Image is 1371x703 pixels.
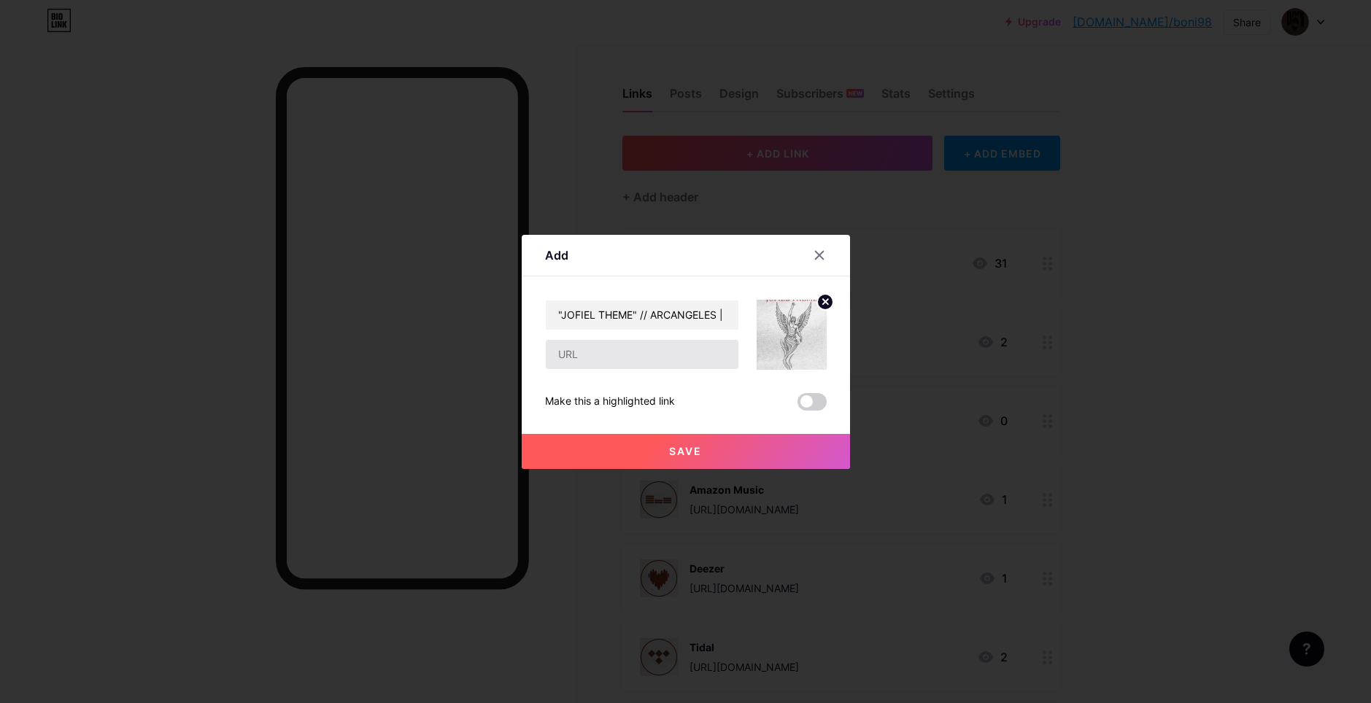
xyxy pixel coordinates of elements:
div: Add [545,246,568,264]
input: URL [546,340,738,369]
input: Title [546,300,738,330]
div: Make this a highlighted link [545,393,675,411]
img: link_thumbnail [757,300,827,370]
span: Save [669,445,702,457]
button: Save [522,434,850,469]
